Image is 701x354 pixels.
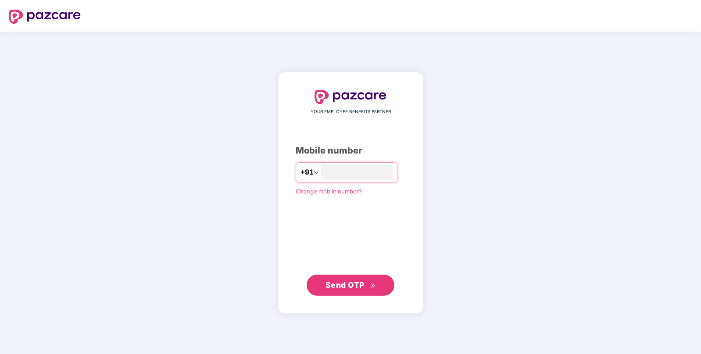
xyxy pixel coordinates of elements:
[370,283,376,289] span: double-right
[315,90,386,104] img: logo
[300,167,314,178] span: +91
[296,144,405,157] div: Mobile number
[311,108,391,115] span: YOUR EMPLOYEE BENEFITS PARTNER
[296,188,362,195] a: Change mobile number?
[9,10,81,24] img: logo
[314,170,319,175] span: down
[325,280,365,290] span: Send OTP
[307,275,394,296] button: Send OTPdouble-right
